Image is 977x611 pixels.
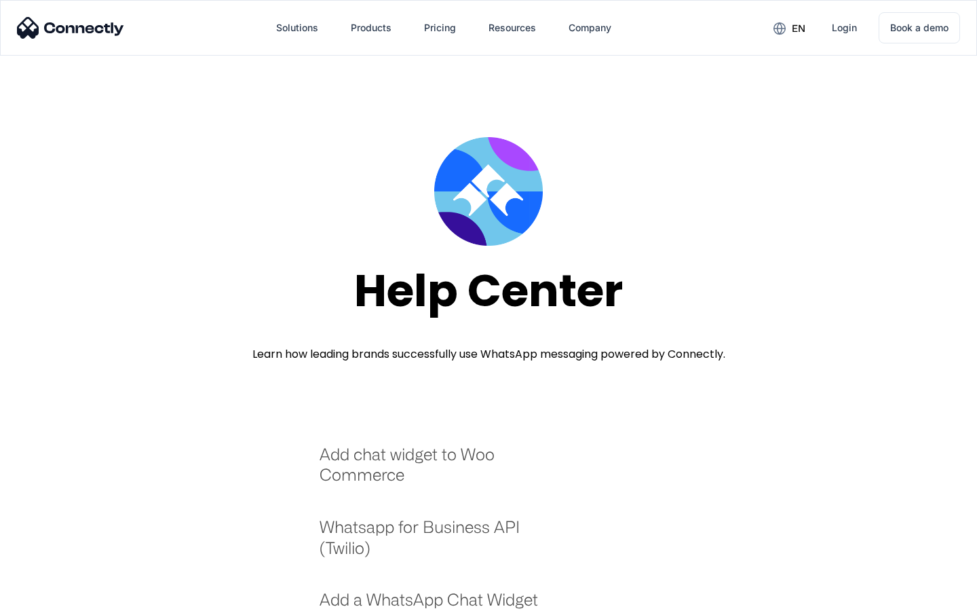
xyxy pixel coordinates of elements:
[351,18,391,37] div: Products
[252,346,725,363] div: Learn how leading brands successfully use WhatsApp messaging powered by Connectly.
[413,12,467,44] a: Pricing
[320,444,556,499] a: Add chat widget to Woo Commerce
[821,12,868,44] a: Login
[27,587,81,606] ul: Language list
[14,587,81,606] aside: Language selected: English
[879,12,960,43] a: Book a demo
[276,18,318,37] div: Solutions
[17,17,124,39] img: Connectly Logo
[488,18,536,37] div: Resources
[569,18,611,37] div: Company
[424,18,456,37] div: Pricing
[320,517,556,572] a: Whatsapp for Business API (Twilio)
[832,18,857,37] div: Login
[354,266,623,316] div: Help Center
[792,19,805,38] div: en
